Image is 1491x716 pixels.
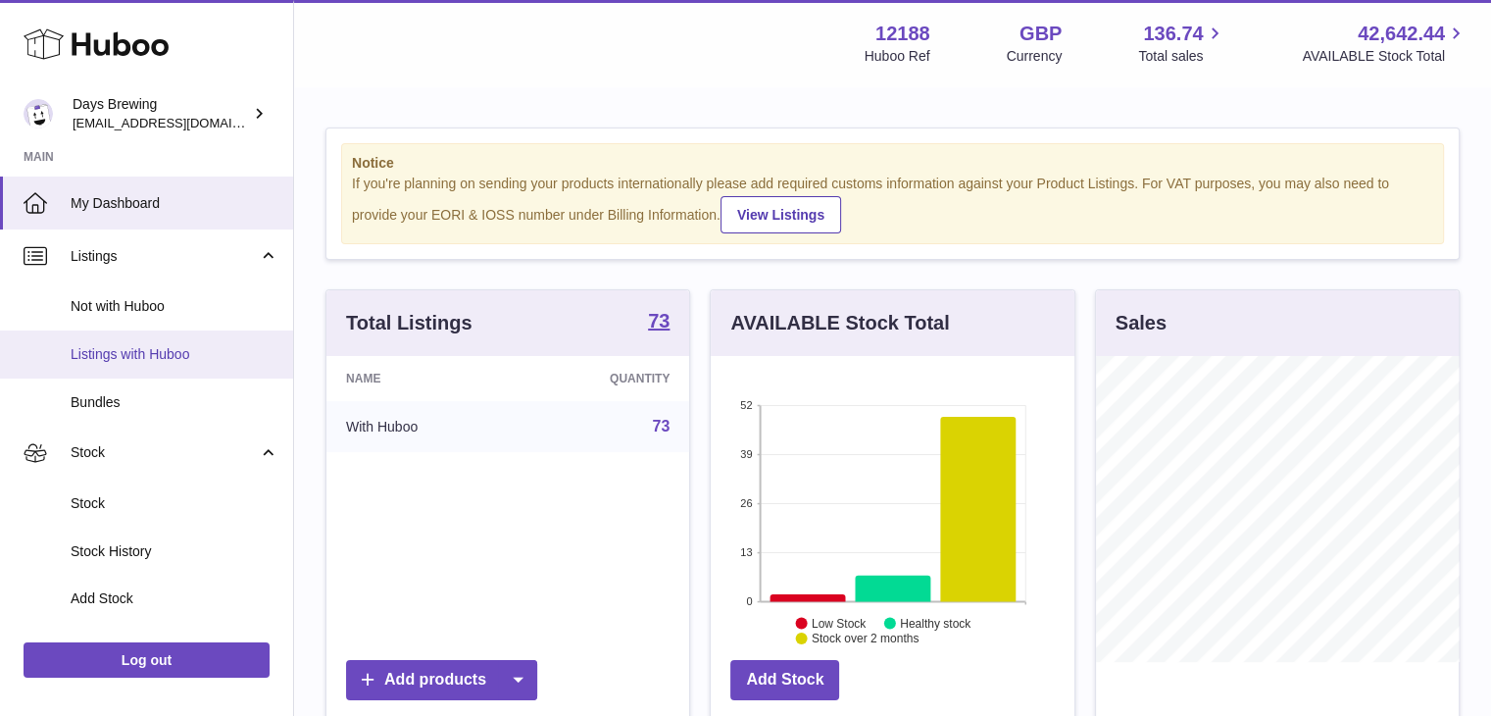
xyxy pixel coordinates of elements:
strong: Notice [352,154,1433,173]
strong: GBP [1019,21,1062,47]
span: Stock History [71,542,278,561]
a: Add products [346,660,537,700]
a: 73 [648,311,670,334]
a: View Listings [721,196,841,233]
div: Currency [1007,47,1063,66]
th: Quantity [518,356,689,401]
span: [EMAIL_ADDRESS][DOMAIN_NAME] [73,115,288,130]
text: 0 [747,595,753,607]
span: Bundles [71,393,278,412]
div: Days Brewing [73,95,249,132]
span: Stock [71,443,258,462]
div: If you're planning on sending your products internationally please add required customs informati... [352,175,1433,233]
span: AVAILABLE Stock Total [1302,47,1467,66]
strong: 73 [648,311,670,331]
a: Log out [24,642,270,678]
a: 136.74 Total sales [1138,21,1225,66]
td: With Huboo [326,401,518,452]
span: Total sales [1138,47,1225,66]
text: 26 [741,497,753,509]
span: Listings [71,247,258,266]
span: My Dashboard [71,194,278,213]
h3: Sales [1116,310,1167,336]
div: Huboo Ref [865,47,930,66]
span: Not with Huboo [71,297,278,316]
a: 42,642.44 AVAILABLE Stock Total [1302,21,1467,66]
span: 136.74 [1143,21,1203,47]
th: Name [326,356,518,401]
h3: Total Listings [346,310,472,336]
text: Stock over 2 months [812,632,919,645]
span: Stock [71,494,278,513]
h3: AVAILABLE Stock Total [730,310,949,336]
strong: 12188 [875,21,930,47]
text: Healthy stock [900,616,971,630]
a: Add Stock [730,660,839,700]
span: 42,642.44 [1358,21,1445,47]
span: Add Stock [71,589,278,608]
span: Listings with Huboo [71,345,278,364]
text: Low Stock [812,616,867,630]
text: 39 [741,448,753,460]
text: 13 [741,546,753,558]
a: 73 [653,418,671,435]
img: internalAdmin-12188@internal.huboo.com [24,99,53,128]
text: 52 [741,399,753,411]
